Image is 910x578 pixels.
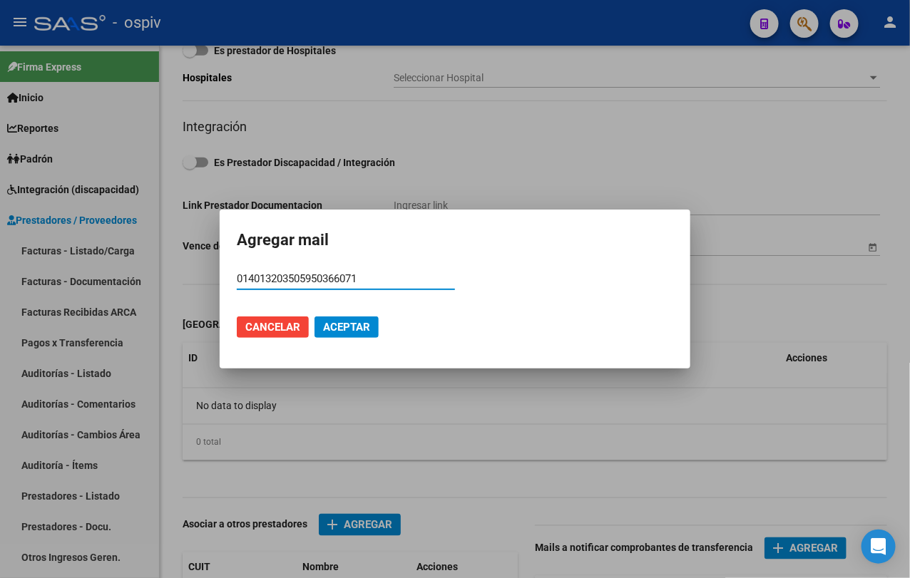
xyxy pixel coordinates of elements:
button: Cancelar [237,316,309,338]
h2: Agregar mail [237,227,673,254]
button: Aceptar [315,316,379,338]
span: Cancelar [245,321,300,334]
span: Aceptar [323,321,370,334]
div: Open Intercom Messenger [862,530,896,564]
